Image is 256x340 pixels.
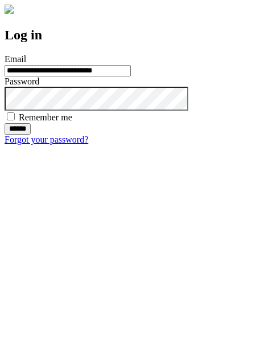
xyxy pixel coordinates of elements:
[5,27,251,43] h2: Log in
[19,112,72,122] label: Remember me
[5,54,26,64] label: Email
[5,76,39,86] label: Password
[5,5,14,14] img: logo-4e3dc11c47720685a147b03b5a06dd966a58ff35d612b21f08c02c0306f2b779.png
[5,135,88,144] a: Forgot your password?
